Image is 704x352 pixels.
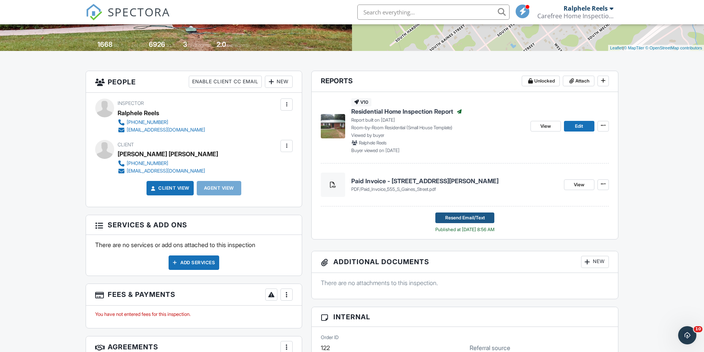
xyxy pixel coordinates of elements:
span: bedrooms [188,42,209,48]
div: [EMAIL_ADDRESS][DOMAIN_NAME] [127,168,205,174]
iframe: Intercom live chat [678,326,696,344]
img: The Best Home Inspection Software - Spectora [86,4,102,21]
div: Add Services [169,255,219,270]
div: New [581,256,609,268]
label: Referral source [470,344,510,352]
input: Search everything... [357,5,510,20]
a: [PHONE_NUMBER] [118,119,205,126]
a: [EMAIL_ADDRESS][DOMAIN_NAME] [118,126,205,134]
div: [PERSON_NAME] [PERSON_NAME] [118,148,218,160]
div: [EMAIL_ADDRESS][DOMAIN_NAME] [127,127,205,133]
h3: Services & Add ons [86,215,302,235]
div: Carefree Home Inspection Services [537,12,613,20]
h3: People [86,71,302,93]
p: There are no attachments to this inspection. [321,279,609,287]
span: Client [118,142,134,147]
span: sq. ft. [114,42,124,48]
span: SPECTORA [108,4,170,20]
h3: Fees & Payments [86,284,302,306]
span: Lot Size [132,42,148,48]
div: [PHONE_NUMBER] [127,160,168,166]
h3: Internal [312,307,618,327]
div: | [608,45,704,51]
div: Ralphele Reels [564,5,608,12]
div: [PHONE_NUMBER] [127,119,168,125]
div: New [265,76,293,88]
div: 2.0 [217,40,226,48]
a: Client View [149,184,190,192]
div: You have not entered fees for this inspection. [95,311,293,317]
div: 3 [183,40,187,48]
a: SPECTORA [86,10,170,26]
a: [PHONE_NUMBER] [118,160,212,167]
h3: Additional Documents [312,251,618,273]
a: Leaflet [610,46,623,50]
div: 1668 [97,40,113,48]
a: [EMAIL_ADDRESS][DOMAIN_NAME] [118,167,212,175]
div: Ralphele Reels [118,107,159,119]
span: bathrooms [227,42,249,48]
a: © OpenStreetMap contributors [645,46,702,50]
div: 6926 [149,40,165,48]
span: sq.ft. [166,42,176,48]
label: Order ID [321,334,339,341]
a: © MapTiler [624,46,644,50]
div: Enable Client CC Email [189,76,262,88]
div: There are no services or add ons attached to this inspection [86,235,302,275]
span: Inspector [118,100,144,106]
span: 10 [694,326,702,332]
